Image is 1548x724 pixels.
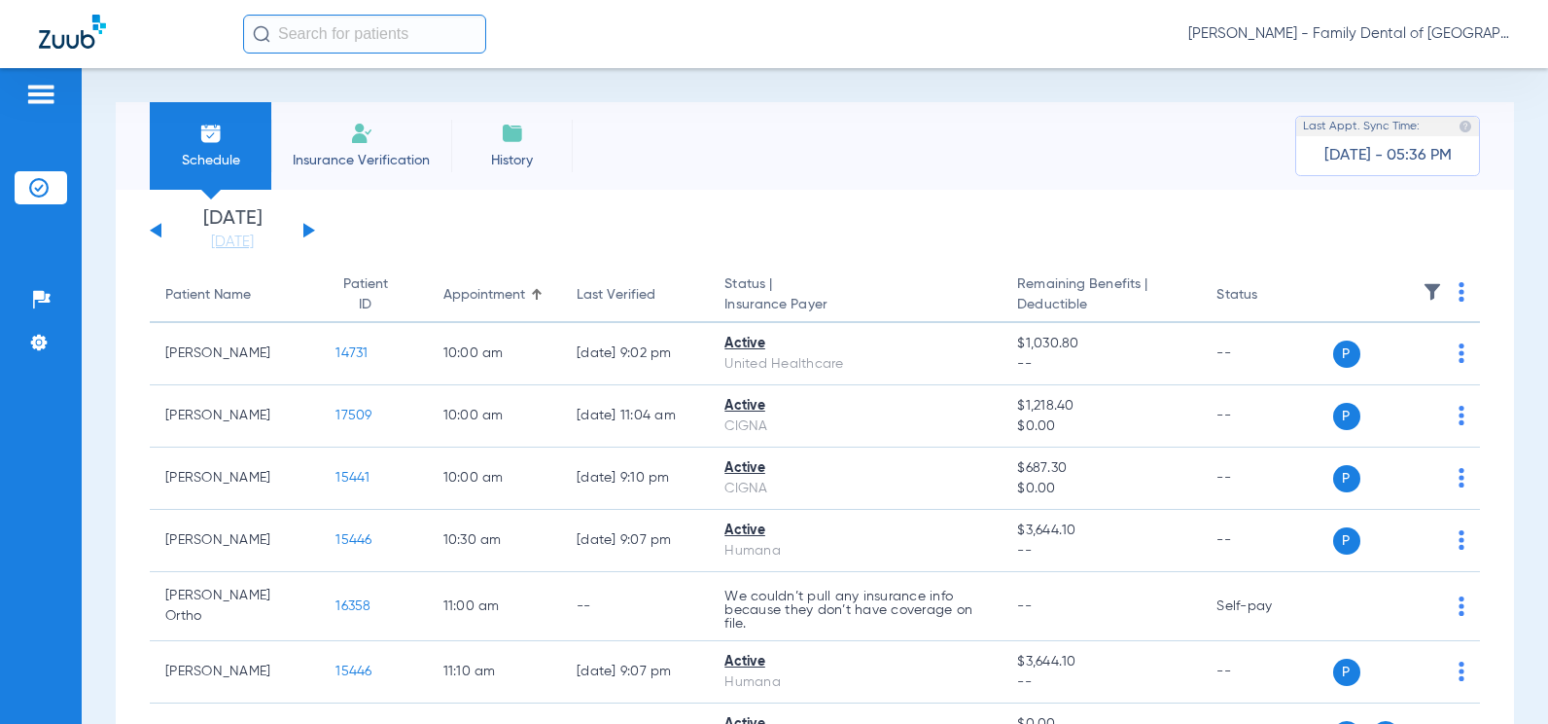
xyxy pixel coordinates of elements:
[1201,323,1332,385] td: --
[335,665,371,678] span: 15446
[1459,344,1464,363] img: group-dot-blue.svg
[174,233,291,252] a: [DATE]
[443,285,525,306] div: Appointment
[1333,341,1360,368] span: P
[1017,458,1185,479] span: $687.30
[1017,354,1185,375] span: --
[1201,510,1332,572] td: --
[335,409,371,422] span: 17509
[150,385,320,448] td: [PERSON_NAME]
[253,25,270,43] img: Search Icon
[1017,396,1185,416] span: $1,218.40
[150,323,320,385] td: [PERSON_NAME]
[561,510,709,572] td: [DATE] 9:07 PM
[1459,120,1472,133] img: last sync help info
[501,122,524,145] img: History
[428,323,562,385] td: 10:00 AM
[1188,24,1509,44] span: [PERSON_NAME] - Family Dental of [GEOGRAPHIC_DATA]
[561,385,709,448] td: [DATE] 11:04 AM
[1333,403,1360,430] span: P
[724,334,986,354] div: Active
[1017,672,1185,693] span: --
[724,396,986,416] div: Active
[1017,479,1185,499] span: $0.00
[1201,385,1332,448] td: --
[1017,599,1032,613] span: --
[1017,652,1185,672] span: $3,644.10
[428,572,562,641] td: 11:00 AM
[1201,572,1332,641] td: Self-pay
[1017,541,1185,561] span: --
[1303,117,1420,136] span: Last Appt. Sync Time:
[150,510,320,572] td: [PERSON_NAME]
[724,354,986,375] div: United Healthcare
[724,295,986,315] span: Insurance Payer
[335,274,394,315] div: Patient ID
[1459,597,1464,616] img: group-dot-blue.svg
[39,15,106,49] img: Zuub Logo
[724,416,986,437] div: CIGNA
[561,448,709,510] td: [DATE] 9:10 PM
[174,209,291,252] li: [DATE]
[428,510,562,572] td: 10:30 AM
[1459,282,1464,302] img: group-dot-blue.svg
[443,285,546,306] div: Appointment
[1333,659,1360,686] span: P
[286,151,437,170] span: Insurance Verification
[561,572,709,641] td: --
[724,479,986,499] div: CIGNA
[709,269,1002,323] th: Status |
[165,285,304,306] div: Patient Name
[1017,334,1185,354] span: $1,030.80
[724,521,986,541] div: Active
[350,122,373,145] img: Manual Insurance Verification
[1017,521,1185,541] span: $3,644.10
[577,285,693,306] div: Last Verified
[466,151,558,170] span: History
[1459,530,1464,550] img: group-dot-blue.svg
[1201,641,1332,704] td: --
[165,285,251,306] div: Patient Name
[164,151,257,170] span: Schedule
[150,448,320,510] td: [PERSON_NAME]
[577,285,655,306] div: Last Verified
[335,471,369,485] span: 15441
[1324,146,1452,165] span: [DATE] - 05:36 PM
[1002,269,1201,323] th: Remaining Benefits |
[1333,527,1360,555] span: P
[724,458,986,479] div: Active
[335,599,370,613] span: 16358
[428,448,562,510] td: 10:00 AM
[724,541,986,561] div: Humana
[724,590,986,631] p: We couldn’t pull any insurance info because they don’t have coverage on file.
[1201,269,1332,323] th: Status
[1459,468,1464,488] img: group-dot-blue.svg
[335,346,368,360] span: 14731
[335,533,371,547] span: 15446
[243,15,486,54] input: Search for patients
[1017,295,1185,315] span: Deductible
[1333,465,1360,492] span: P
[561,323,709,385] td: [DATE] 9:02 PM
[150,641,320,704] td: [PERSON_NAME]
[25,83,56,106] img: hamburger-icon
[199,122,223,145] img: Schedule
[335,274,411,315] div: Patient ID
[724,652,986,672] div: Active
[724,672,986,693] div: Humana
[1201,448,1332,510] td: --
[150,572,320,641] td: [PERSON_NAME] Ortho
[428,641,562,704] td: 11:10 AM
[561,641,709,704] td: [DATE] 9:07 PM
[1423,282,1442,302] img: filter.svg
[1459,662,1464,681] img: group-dot-blue.svg
[428,385,562,448] td: 10:00 AM
[1017,416,1185,437] span: $0.00
[1459,406,1464,425] img: group-dot-blue.svg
